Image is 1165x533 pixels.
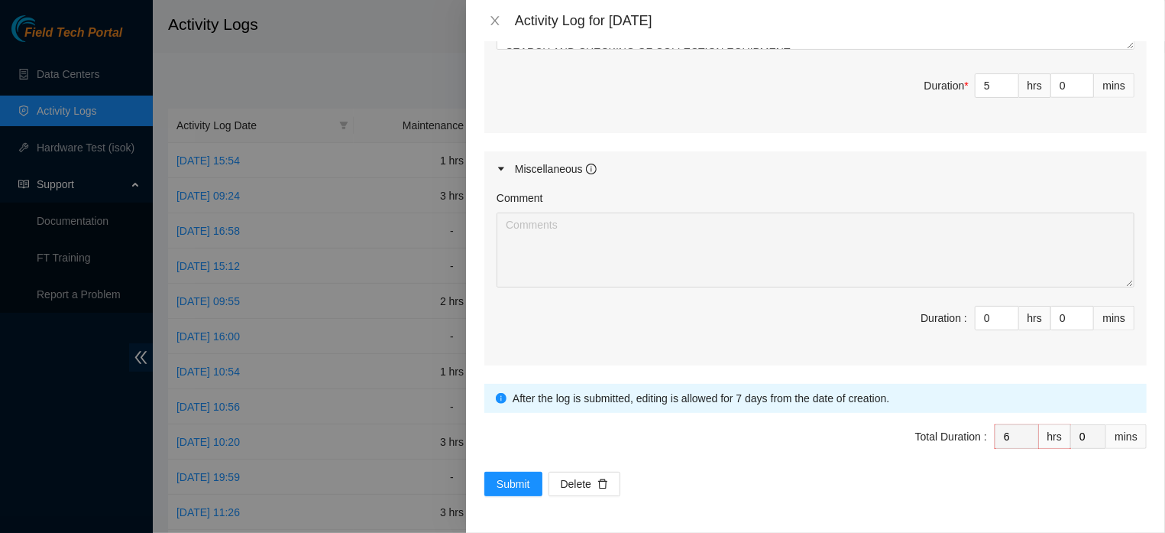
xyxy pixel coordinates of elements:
div: After the log is submitted, editing is allowed for 7 days from the date of creation. [513,390,1135,407]
button: Close [484,14,506,28]
div: Activity Log for [DATE] [515,12,1147,29]
span: delete [597,479,608,491]
button: Submit [484,472,542,496]
div: hrs [1039,424,1071,449]
div: mins [1094,306,1134,330]
div: Miscellaneous info-circle [484,151,1147,187]
span: caret-right [497,164,506,174]
div: hrs [1019,73,1051,98]
span: info-circle [586,164,597,174]
textarea: Comment [497,213,1134,288]
div: Duration : [921,310,967,327]
div: hrs [1019,306,1051,330]
span: close [489,15,501,27]
button: Deletedelete [549,472,620,496]
span: info-circle [496,393,506,404]
div: Duration [924,77,969,94]
label: Comment [497,190,543,206]
span: Submit [497,476,530,492]
div: Miscellaneous [515,161,597,177]
div: Total Duration : [915,428,987,445]
div: mins [1094,73,1134,98]
span: Delete [561,476,591,492]
div: mins [1106,424,1147,449]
